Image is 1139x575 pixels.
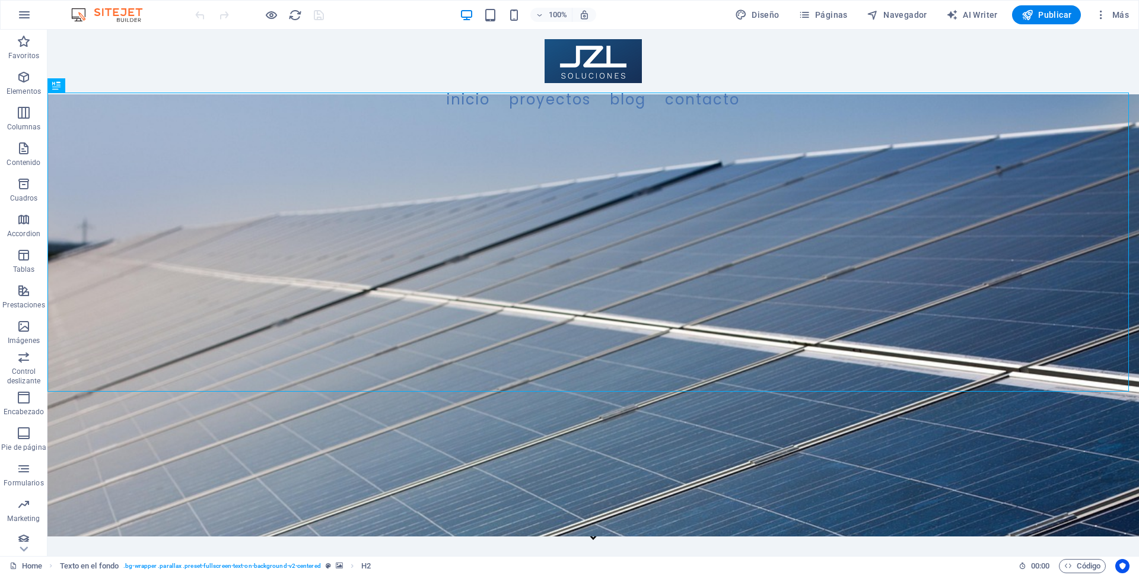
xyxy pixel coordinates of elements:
p: Prestaciones [2,300,44,310]
i: Este elemento es un preajuste personalizable [326,563,331,569]
span: 00 00 [1031,559,1049,573]
span: : [1039,561,1041,570]
span: Páginas [798,9,848,21]
i: Este elemento contiene un fondo [336,563,343,569]
span: AI Writer [946,9,998,21]
div: Diseño (Ctrl+Alt+Y) [730,5,784,24]
span: Más [1095,9,1129,21]
button: Publicar [1012,5,1081,24]
h6: 100% [548,8,567,22]
button: Páginas [794,5,852,24]
button: Más [1090,5,1134,24]
button: Navegador [862,5,932,24]
i: Al redimensionar, ajustar el nivel de zoom automáticamente para ajustarse al dispositivo elegido. [579,9,590,20]
p: Accordion [7,229,40,239]
span: Haz clic para seleccionar y doble clic para editar [361,559,371,573]
p: Formularios [4,478,43,488]
p: Columnas [7,122,41,132]
nav: breadcrumb [60,559,371,573]
button: reload [288,8,302,22]
button: Haz clic para salir del modo de previsualización y seguir editando [264,8,278,22]
a: Haz clic para cancelar la selección y doble clic para abrir páginas [9,559,42,573]
span: Publicar [1022,9,1072,21]
button: 100% [530,8,572,22]
img: Editor Logo [68,8,157,22]
button: AI Writer [941,5,1003,24]
i: Volver a cargar página [288,8,302,22]
span: Haz clic para seleccionar y doble clic para editar [60,559,119,573]
p: Elementos [7,87,41,96]
button: Código [1059,559,1106,573]
button: Usercentrics [1115,559,1130,573]
p: Encabezado [4,407,44,417]
p: Favoritos [8,51,39,61]
span: . bg-wrapper .parallax .preset-fullscreen-text-on-background-v2-centered [123,559,321,573]
p: Pie de página [1,443,46,452]
span: Navegador [867,9,927,21]
span: Código [1064,559,1100,573]
p: Tablas [13,265,35,274]
p: Imágenes [8,336,40,345]
p: Contenido [7,158,40,167]
p: Cuadros [10,193,38,203]
p: Marketing [7,514,40,523]
h6: Tiempo de la sesión [1019,559,1050,573]
span: Diseño [735,9,780,21]
button: Diseño [730,5,784,24]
